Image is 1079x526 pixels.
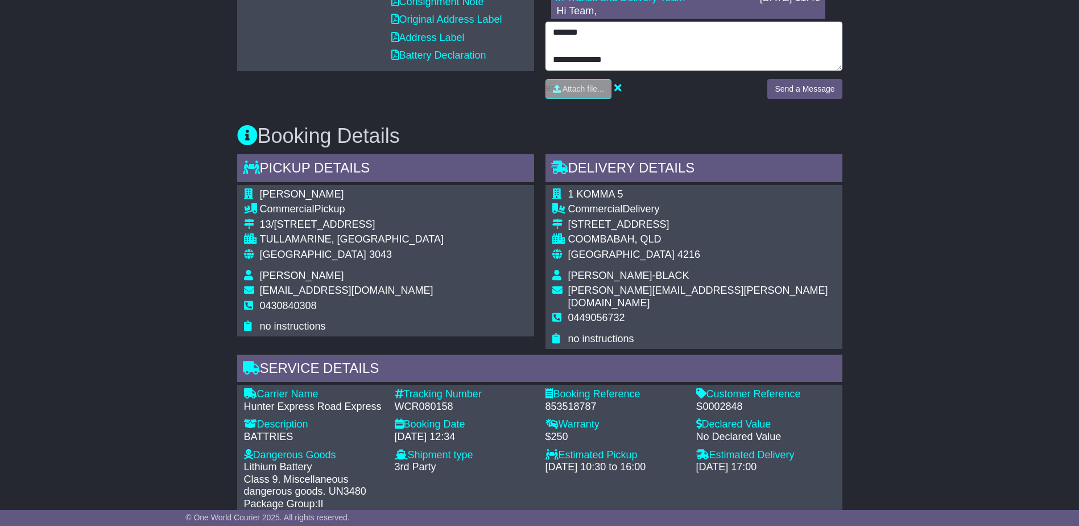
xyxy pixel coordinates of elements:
h3: Booking Details [237,125,842,147]
span: [GEOGRAPHIC_DATA] [260,249,366,260]
div: Delivery Details [545,154,842,185]
span: © One World Courier 2025. All rights reserved. [185,513,350,522]
button: Send a Message [767,79,842,99]
div: Package Group: [244,498,383,511]
div: Tracking Number [395,388,534,401]
div: Delivery [568,203,836,216]
div: WCR080158 [395,401,534,413]
div: COOMBABAH, QLD [568,233,836,246]
span: no instructions [568,333,634,344]
span: 0449056732 [568,312,625,323]
span: [GEOGRAPHIC_DATA] [568,249,675,260]
div: Description [244,418,383,431]
span: no instructions [260,320,326,332]
div: S0002848 [696,401,836,413]
div: Pickup [260,203,444,216]
span: 4216 [677,249,700,260]
div: 13/[STREET_ADDRESS] [260,219,444,231]
span: [PERSON_NAME]-BLACK [568,270,689,281]
span: Commercial [568,203,623,215]
div: [DATE] 17:00 [696,461,836,474]
div: Service Details [237,355,842,385]
div: TULLAMARINE, [GEOGRAPHIC_DATA] [260,233,444,246]
p: Hi Team, [557,5,820,18]
a: Address Label [391,32,465,43]
span: Commercial [260,203,315,215]
span: UN3480 [329,486,366,497]
div: [DATE] 10:30 to 16:00 [545,461,685,474]
div: Booking Date [395,418,534,431]
a: Original Address Label [391,14,502,25]
div: [DATE] 12:34 [395,431,534,443]
span: 3rd Party [395,461,436,472]
div: 853518787 [545,401,685,413]
span: [PERSON_NAME][EMAIL_ADDRESS][PERSON_NAME][DOMAIN_NAME] [568,285,828,309]
span: Class 9. Miscellaneous dangerous goods. [244,474,349,498]
div: Estimated Pickup [545,449,685,462]
div: Dangerous Goods [244,449,383,462]
div: Estimated Delivery [696,449,836,462]
div: Warranty [545,418,685,431]
span: 0430840308 [260,300,317,311]
span: [EMAIL_ADDRESS][DOMAIN_NAME] [260,285,433,296]
div: Pickup Details [237,154,534,185]
span: [PERSON_NAME] [260,270,344,281]
div: Customer Reference [696,388,836,401]
div: Shipment type [395,449,534,462]
div: Booking Reference [545,388,685,401]
div: Carrier Name [244,388,383,401]
div: [STREET_ADDRESS] [568,219,836,231]
a: Battery Declaration [391,50,486,61]
div: BATTRIES [244,431,383,443]
div: $250 [545,431,685,443]
span: 3043 [369,249,392,260]
div: No Declared Value [696,431,836,443]
span: Lithium Battery [244,461,312,472]
span: [PERSON_NAME] [260,188,344,200]
span: II [318,498,324,509]
span: 1 KOMMA 5 [568,188,623,200]
div: Declared Value [696,418,836,431]
div: Hunter Express Road Express [244,401,383,413]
